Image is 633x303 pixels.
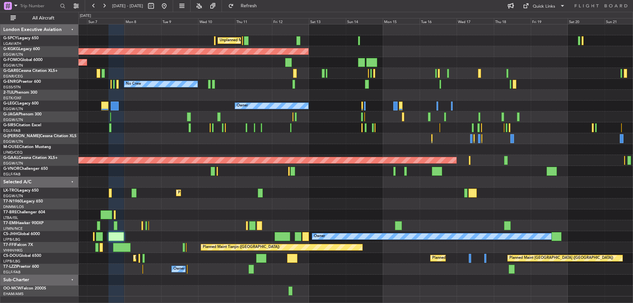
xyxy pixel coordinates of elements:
[314,231,325,241] div: Owner
[3,41,21,46] a: LGAV/ATH
[135,253,239,263] div: Planned Maint [GEOGRAPHIC_DATA] ([GEOGRAPHIC_DATA])
[568,18,605,24] div: Sat 20
[3,47,40,51] a: G-KGKGLegacy 600
[3,215,18,220] a: LTBA/ISL
[509,253,613,263] div: Planned Maint [GEOGRAPHIC_DATA] ([GEOGRAPHIC_DATA])
[198,18,235,24] div: Wed 10
[3,91,14,95] span: 2-TIJL
[161,18,198,24] div: Tue 9
[3,221,16,225] span: T7-EMI
[3,134,40,138] span: G-[PERSON_NAME]
[3,52,23,57] a: EGGW/LTN
[3,243,15,247] span: T7-FFI
[3,287,21,290] span: OO-MCW
[173,264,185,274] div: Owner
[237,101,248,111] div: Owner
[3,123,41,127] a: G-SIRSCitation Excel
[3,36,39,40] a: G-SPCYLegacy 650
[178,188,221,198] div: Planned Maint Dusseldorf
[432,253,536,263] div: Planned Maint [GEOGRAPHIC_DATA] ([GEOGRAPHIC_DATA])
[3,248,23,253] a: VHHH/HKG
[3,194,23,198] a: EGGW/LTN
[3,232,17,236] span: CS-JHH
[3,291,23,296] a: EHAM/AMS
[3,254,41,258] a: CS-DOUGlobal 6500
[309,18,346,24] div: Sat 13
[3,134,76,138] a: G-[PERSON_NAME]Cessna Citation XLS
[3,167,48,171] a: G-VNORChallenger 650
[3,199,22,203] span: T7-N1960
[3,47,19,51] span: G-KGKG
[3,58,20,62] span: G-FOMO
[3,221,44,225] a: T7-EMIHawker 900XP
[531,18,568,24] div: Fri 19
[3,210,45,214] a: T7-BREChallenger 604
[3,270,20,275] a: EGLF/FAB
[20,1,58,11] input: Trip Number
[3,96,21,101] a: EGTK/OXF
[3,204,24,209] a: DNMM/LOS
[3,117,23,122] a: EGGW/LTN
[3,237,20,242] a: LFPB/LBG
[124,18,161,24] div: Mon 8
[272,18,309,24] div: Fri 12
[3,106,23,111] a: EGGW/LTN
[3,189,17,193] span: LX-TRO
[112,3,143,9] span: [DATE] - [DATE]
[3,69,58,73] a: G-GARECessna Citation XLS+
[3,172,20,177] a: EGLF/FAB
[3,145,19,149] span: M-OUSE
[346,18,383,24] div: Sun 14
[494,18,531,24] div: Thu 18
[3,80,19,84] span: G-ENRG
[3,145,51,149] a: M-OUSECitation Mustang
[80,13,91,19] div: [DATE]
[3,69,18,73] span: G-GARE
[420,18,457,24] div: Tue 16
[220,36,326,45] div: Unplanned Maint [GEOGRAPHIC_DATA] ([PERSON_NAME] Intl)
[3,287,46,290] a: OO-MCWFalcon 2000S
[203,242,280,252] div: Planned Maint Tianjin ([GEOGRAPHIC_DATA])
[3,199,43,203] a: T7-N1960Legacy 650
[457,18,494,24] div: Wed 17
[3,265,39,269] a: T7-LZZIPraetor 600
[3,123,16,127] span: G-SIRS
[3,102,17,106] span: G-LEGC
[3,156,18,160] span: G-GAAL
[3,128,20,133] a: EGLF/FAB
[3,80,41,84] a: G-ENRGPraetor 600
[3,150,22,155] a: LFMD/CEQ
[235,4,263,8] span: Refresh
[3,243,33,247] a: T7-FFIFalcon 7X
[3,74,23,79] a: EGNR/CEG
[7,13,72,23] button: All Aircraft
[3,85,21,90] a: EGSS/STN
[3,36,17,40] span: G-SPCY
[3,102,39,106] a: G-LEGCLegacy 600
[3,259,20,264] a: LFPB/LBG
[3,226,23,231] a: LFMN/NCE
[87,18,124,24] div: Sun 7
[3,167,19,171] span: G-VNOR
[3,156,58,160] a: G-GAALCessna Citation XLS+
[383,18,420,24] div: Mon 15
[3,139,23,144] a: EGGW/LTN
[3,210,17,214] span: T7-BRE
[3,58,43,62] a: G-FOMOGlobal 6000
[3,63,23,68] a: EGGW/LTN
[3,232,40,236] a: CS-JHHGlobal 6000
[3,91,37,95] a: 2-TIJLPhenom 300
[17,16,70,20] span: All Aircraft
[235,18,272,24] div: Thu 11
[3,189,39,193] a: LX-TROLegacy 650
[3,112,42,116] a: G-JAGAPhenom 300
[225,1,265,11] button: Refresh
[3,161,23,166] a: EGGW/LTN
[3,254,19,258] span: CS-DOU
[126,79,141,89] div: No Crew
[3,265,17,269] span: T7-LZZI
[3,112,18,116] span: G-JAGA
